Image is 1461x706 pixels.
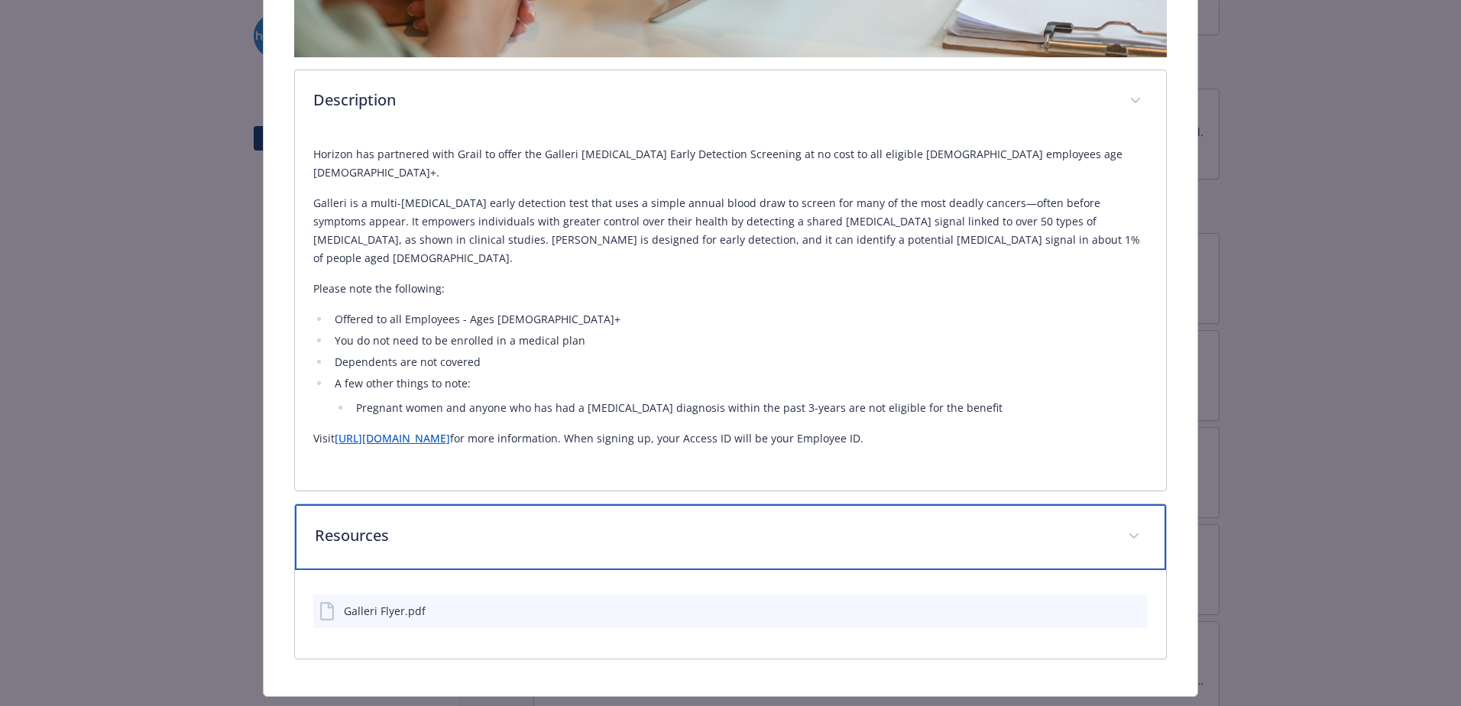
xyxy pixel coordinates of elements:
p: Description [313,89,1111,112]
li: A few other things to note: [330,374,1148,417]
p: Horizon has partnered with Grail to offer the Galleri [MEDICAL_DATA] Early Detection Screening at... [313,145,1148,182]
p: Please note the following: [313,280,1148,298]
a: [URL][DOMAIN_NAME] [335,431,450,445]
div: Resources [295,504,1166,570]
div: Galleri Flyer.pdf [344,603,426,619]
li: Offered to all Employees - Ages [DEMOGRAPHIC_DATA]+ [330,310,1148,329]
div: Description [295,133,1166,491]
p: Galleri is a multi-[MEDICAL_DATA] early detection test that uses a simple annual blood draw to sc... [313,194,1148,267]
p: Visit for more information. When signing up, your Access ID will be your Employee ID. [313,429,1148,448]
p: Resources [315,524,1110,547]
li: Pregnant women and anyone who has had a [MEDICAL_DATA] diagnosis within the past 3-years are not ... [351,399,1148,417]
div: Description [295,70,1166,133]
button: download file [1103,603,1116,619]
li: You do not need to be enrolled in a medical plan [330,332,1148,350]
li: Dependents are not covered [330,353,1148,371]
button: preview file [1128,603,1142,619]
div: Resources [295,570,1166,659]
